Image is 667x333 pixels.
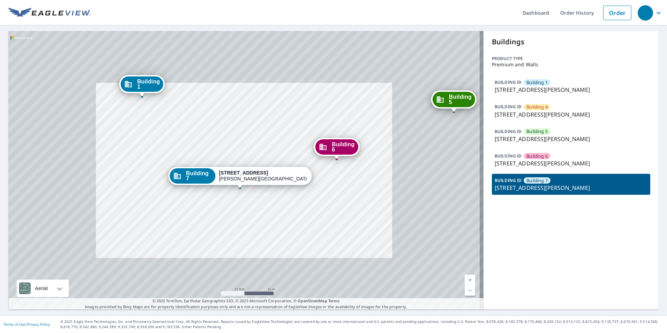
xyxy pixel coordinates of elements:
[152,298,340,304] span: © 2025 TomTom, Earthstar Geographics SIO, © 2025 Microsoft Corporation, ©
[219,170,307,182] div: [PERSON_NAME][GEOGRAPHIC_DATA]
[328,298,340,303] a: Terms
[449,94,472,105] span: Building 5
[137,79,160,89] span: Building 1
[8,298,484,310] p: Images provided by Bing Maps are for property identification purposes only and are not a represen...
[60,319,664,330] p: © 2025 Eagle View Technologies, Inc. and Pictometry International Corp. All Rights Reserved. Repo...
[495,104,522,110] p: BUILDING ID
[492,37,650,47] p: Buildings
[495,159,647,168] p: [STREET_ADDRESS][PERSON_NAME]
[119,75,165,97] div: Dropped pin, building Building 1, Commercial property, 24700 Deepwater Point Dr Saint Michaels, M...
[33,280,50,297] div: Aerial
[314,138,359,160] div: Dropped pin, building Building 6, Commercial property, 24700 Deepwater Point Dr Saint Michaels, M...
[495,110,647,119] p: [STREET_ADDRESS][PERSON_NAME]
[526,177,548,184] span: Building 7
[431,90,477,112] div: Dropped pin, building Building 5, Commercial property, 24700 Deepwater Point Dr Saint Michaels, M...
[332,142,354,152] span: Building 6
[495,79,522,85] p: BUILDING ID
[603,6,631,20] a: Order
[186,171,212,181] span: Building 7
[8,8,91,18] img: EV Logo
[495,86,647,94] p: [STREET_ADDRESS][PERSON_NAME]
[27,322,50,327] a: Privacy Policy
[495,135,647,143] p: [STREET_ADDRESS][PERSON_NAME]
[17,280,69,297] div: Aerial
[465,275,475,285] a: Current Level 20, Zoom In
[495,177,522,183] p: BUILDING ID
[526,153,548,160] span: Building 6
[168,167,312,188] div: Dropped pin, building Building 7, Commercial property, 24700 Deepwater Point Dr Saint Michaels, M...
[298,298,327,303] a: OpenStreetMap
[465,285,475,296] a: Current Level 20, Zoom Out
[492,55,650,62] p: Product type
[3,322,50,326] p: |
[495,184,647,192] p: [STREET_ADDRESS][PERSON_NAME]
[526,128,548,135] span: Building 5
[526,104,548,110] span: Building 4
[495,153,522,159] p: BUILDING ID
[495,128,522,134] p: BUILDING ID
[526,79,548,86] span: Building 1
[219,170,268,176] strong: [STREET_ADDRESS]
[492,62,650,67] p: Premium and Walls
[3,322,25,327] a: Terms of Use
